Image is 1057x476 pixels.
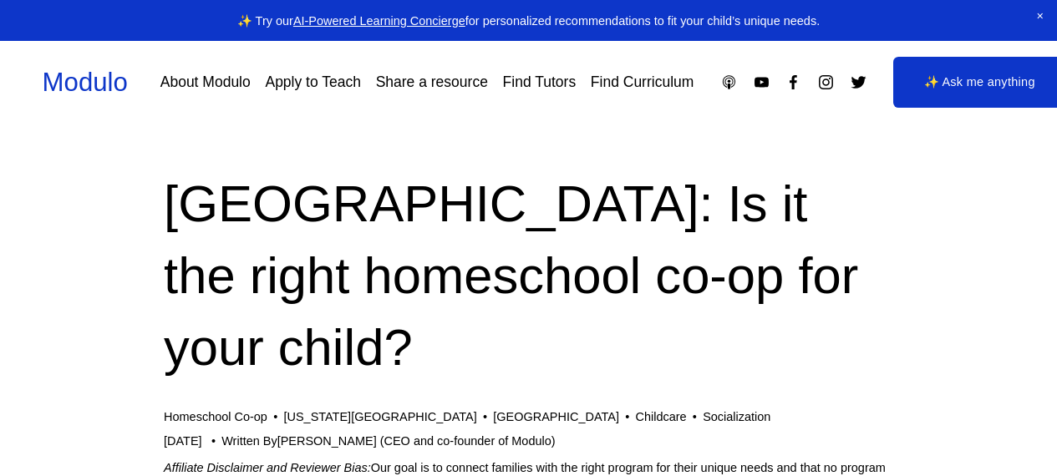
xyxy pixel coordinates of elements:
a: [PERSON_NAME] (CEO and co-founder of Modulo) [277,434,556,448]
a: Find Curriculum [591,68,694,97]
em: Affiliate Disclaimer and Reviewer Bias: [164,461,371,474]
a: YouTube [753,73,770,91]
a: [US_STATE][GEOGRAPHIC_DATA] [283,410,476,423]
a: About Modulo [160,68,251,97]
a: Homeschool Co-op [164,410,267,423]
a: Instagram [817,73,835,91]
a: Modulo [43,68,128,97]
a: Twitter [850,73,867,91]
a: AI-Powered Learning Concierge [293,14,465,28]
a: Childcare [635,410,686,423]
a: Apply to Teach [265,68,360,97]
span: [DATE] [164,434,202,448]
a: Find Tutors [503,68,577,97]
a: [GEOGRAPHIC_DATA] [493,410,619,423]
a: Apple Podcasts [720,73,738,91]
a: Share a resource [376,68,488,97]
a: Facebook [785,73,802,91]
a: Socialization [703,410,770,423]
div: Written By [221,434,555,448]
h1: [GEOGRAPHIC_DATA]: Is it the right homeschool co-op for your child? [164,168,893,383]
